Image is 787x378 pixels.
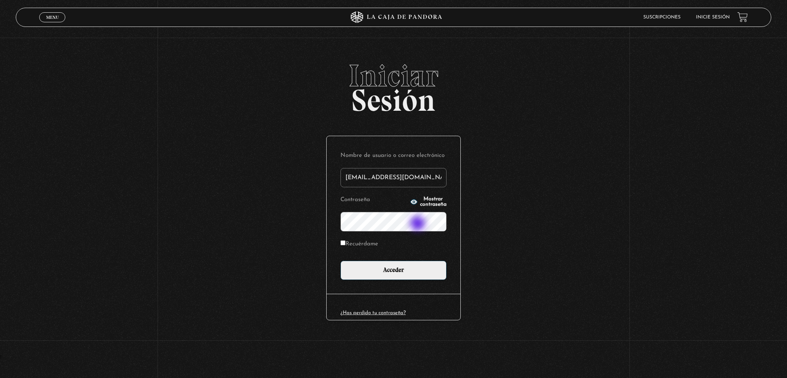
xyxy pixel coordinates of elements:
a: Suscripciones [643,15,681,20]
label: Recuérdame [340,238,378,250]
input: Recuérdame [340,240,345,245]
span: Cerrar [43,21,61,27]
a: View your shopping cart [737,12,748,22]
h2: Sesión [16,60,771,110]
label: Contraseña [340,194,408,206]
input: Acceder [340,261,447,280]
a: ¿Has perdido tu contraseña? [340,310,406,315]
a: Inicie sesión [696,15,730,20]
span: Mostrar contraseña [420,196,447,207]
label: Nombre de usuario o correo electrónico [340,150,447,162]
span: Iniciar [16,60,771,91]
button: Mostrar contraseña [410,196,447,207]
span: Menu [46,15,59,20]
